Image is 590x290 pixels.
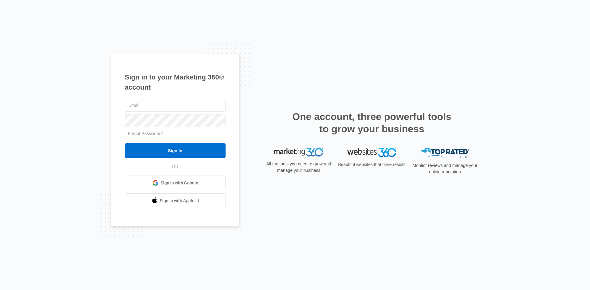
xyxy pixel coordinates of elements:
[125,143,226,158] input: Sign In
[337,161,406,168] p: Beautiful websites that drive results
[125,72,226,92] h1: Sign in to your Marketing 360® account
[290,110,453,135] h2: One account, three powerful tools to grow your business
[125,193,226,208] a: Sign in with Apple Id
[168,164,183,170] span: OR
[128,131,163,136] a: Forgot Password?
[274,148,323,157] img: Marketing 360
[161,180,198,186] span: Sign in with Google
[160,198,199,204] span: Sign in with Apple Id
[125,176,226,190] a: Sign in with Google
[420,148,470,158] img: Top Rated Local
[264,161,333,174] p: All the tools you need to grow and manage your business
[411,162,479,175] p: Monitor reviews and manage your online reputation
[347,148,396,157] img: Websites 360
[125,99,226,112] input: Email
